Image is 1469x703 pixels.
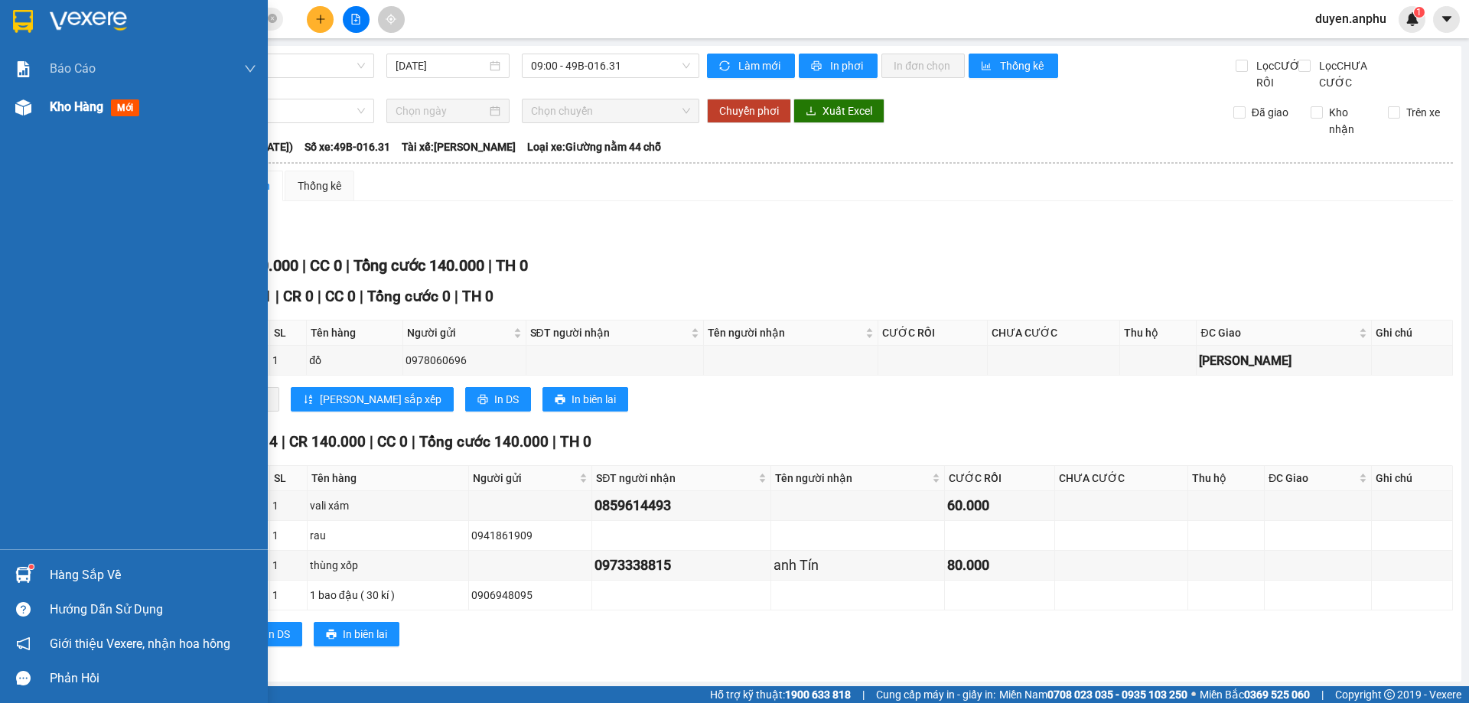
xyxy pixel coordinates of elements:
[320,391,441,408] span: [PERSON_NAME] sắp xếp
[1191,692,1196,698] span: ⚪️
[878,321,988,346] th: CƯỚC RỒI
[310,497,466,514] div: vali xám
[272,527,304,544] div: 1
[307,321,402,346] th: Tên hàng
[1188,466,1265,491] th: Thu hộ
[307,6,334,33] button: plus
[1250,57,1309,91] span: Lọc CƯỚC RỒI
[454,288,458,305] span: |
[407,324,510,341] span: Người gửi
[386,14,396,24] span: aim
[1047,688,1187,701] strong: 0708 023 035 - 0935 103 250
[1400,104,1446,121] span: Trên xe
[473,470,576,487] span: Người gửi
[16,602,31,617] span: question-circle
[268,14,277,23] span: close-circle
[310,527,466,544] div: rau
[811,60,824,73] span: printer
[270,321,307,346] th: SL
[793,99,884,123] button: downloadXuất Excel
[572,391,616,408] span: In biên lai
[592,551,770,581] td: 0973338815
[494,391,519,408] span: In DS
[1269,470,1356,487] span: ĐC Giao
[542,387,628,412] button: printerIn biên lai
[244,63,256,75] span: down
[1405,12,1419,26] img: icon-new-feature
[981,60,994,73] span: bar-chart
[1120,321,1197,346] th: Thu hộ
[370,433,373,451] span: |
[496,256,528,275] span: TH 0
[707,54,795,78] button: syncLàm mới
[367,288,451,305] span: Tổng cước 0
[555,394,565,406] span: printer
[283,288,314,305] span: CR 0
[268,12,277,27] span: close-circle
[1416,7,1422,18] span: 1
[945,466,1054,491] th: CƯỚC RỒI
[396,103,487,119] input: Chọn ngày
[1303,9,1399,28] span: duyen.anphu
[969,54,1058,78] button: bar-chartThống kê
[881,54,965,78] button: In đơn chọn
[272,497,304,514] div: 1
[1433,6,1460,33] button: caret-down
[719,60,732,73] span: sync
[552,433,556,451] span: |
[999,686,1187,703] span: Miền Nam
[305,138,390,155] span: Số xe: 49B-016.31
[265,626,290,643] span: In DS
[876,686,995,703] span: Cung cấp máy in - giấy in:
[708,324,862,341] span: Tên người nhận
[15,61,31,77] img: solution-icon
[50,598,256,621] div: Hướng dẫn sử dụng
[16,671,31,685] span: message
[377,433,408,451] span: CC 0
[1323,104,1376,138] span: Kho nhận
[412,433,415,451] span: |
[111,99,139,116] span: mới
[272,587,304,604] div: 1
[594,555,767,576] div: 0973338815
[249,433,278,451] span: SL 4
[1244,688,1310,701] strong: 0369 525 060
[325,288,356,305] span: CC 0
[29,565,34,569] sup: 1
[774,555,943,576] div: anh Tín
[707,99,791,123] button: Chuyển phơi
[775,470,930,487] span: Tên người nhận
[360,288,363,305] span: |
[530,324,689,341] span: SĐT người nhận
[353,256,484,275] span: Tổng cước 140.000
[402,138,516,155] span: Tài xế: [PERSON_NAME]
[465,387,531,412] button: printerIn DS
[419,433,549,451] span: Tổng cước 140.000
[15,99,31,116] img: warehouse-icon
[471,587,589,604] div: 0906948095
[50,667,256,690] div: Phản hồi
[1000,57,1046,74] span: Thống kê
[272,557,304,574] div: 1
[310,557,466,574] div: thùng xốp
[314,622,399,646] button: printerIn biên lai
[15,567,31,583] img: warehouse-icon
[291,387,454,412] button: sort-ascending[PERSON_NAME] sắp xếp
[270,466,307,491] th: SL
[947,555,1051,576] div: 80.000
[309,352,399,369] div: đồ
[236,622,302,646] button: printerIn DS
[1440,12,1454,26] span: caret-down
[310,256,342,275] span: CC 0
[592,491,770,521] td: 0859614493
[488,256,492,275] span: |
[289,433,366,451] span: CR 140.000
[1313,57,1392,91] span: Lọc CHƯA CƯỚC
[378,6,405,33] button: aim
[396,57,487,74] input: 12/08/2025
[310,587,466,604] div: 1 bao đậu ( 30 kí )
[830,57,865,74] span: In phơi
[282,433,285,451] span: |
[315,14,326,24] span: plus
[346,256,350,275] span: |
